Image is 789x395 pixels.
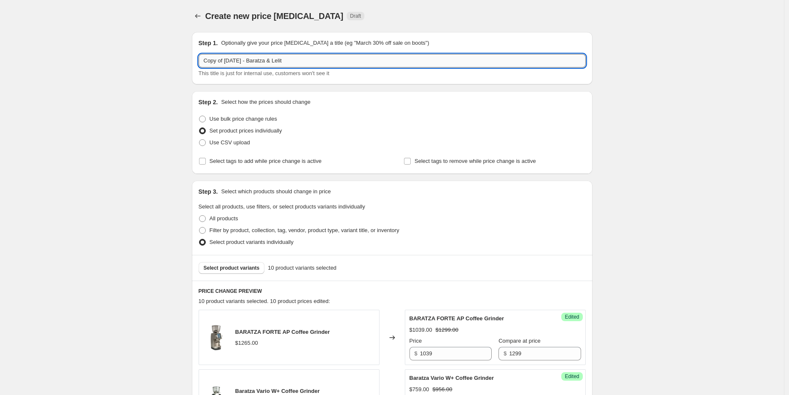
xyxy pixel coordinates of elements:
[504,350,506,357] span: $
[210,158,322,164] span: Select tags to add while price change is active
[409,338,422,344] span: Price
[210,116,277,122] span: Use bulk price change rules
[210,239,294,245] span: Select product variants individually
[204,265,260,271] span: Select product variants
[415,158,536,164] span: Select tags to remove while price change is active
[436,326,458,334] strike: $1299.00
[192,10,204,22] button: Price change jobs
[235,339,258,347] div: $1265.00
[210,227,399,233] span: Filter by product, collection, tag, vendor, product type, variant title, or inventory
[415,350,417,357] span: $
[409,326,432,334] div: $1039.00
[199,39,218,47] h2: Step 1.
[210,127,282,134] span: Set product prices individually
[199,54,586,68] input: 30% off holiday sale
[199,262,265,274] button: Select product variants
[498,338,541,344] span: Compare at price
[565,314,579,320] span: Edited
[409,385,429,394] div: $759.00
[235,388,320,394] span: Baratza Vario W+ Coffee Grinder
[210,139,250,146] span: Use CSV upload
[210,215,238,222] span: All products
[199,203,365,210] span: Select all products, use filters, or select products variants individually
[199,288,586,295] h6: PRICE CHANGE PREVIEW
[203,325,229,350] img: baratza-forte-ap-di-pacci-711_80x.webp
[221,39,429,47] p: Optionally give your price [MEDICAL_DATA] a title (eg "March 30% off sale on boots")
[433,385,452,394] strike: $956.00
[409,375,494,381] span: Baratza Vario W+ Coffee Grinder
[409,315,504,322] span: BARATZA FORTE AP Coffee Grinder
[205,11,344,21] span: Create new price [MEDICAL_DATA]
[565,373,579,380] span: Edited
[221,187,331,196] p: Select which products should change in price
[221,98,310,106] p: Select how the prices should change
[235,329,330,335] span: BARATZA FORTE AP Coffee Grinder
[199,70,329,76] span: This title is just for internal use, customers won't see it
[199,298,330,304] span: 10 product variants selected. 10 product prices edited:
[350,13,361,19] span: Draft
[268,264,337,272] span: 10 product variants selected
[199,187,218,196] h2: Step 3.
[199,98,218,106] h2: Step 2.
